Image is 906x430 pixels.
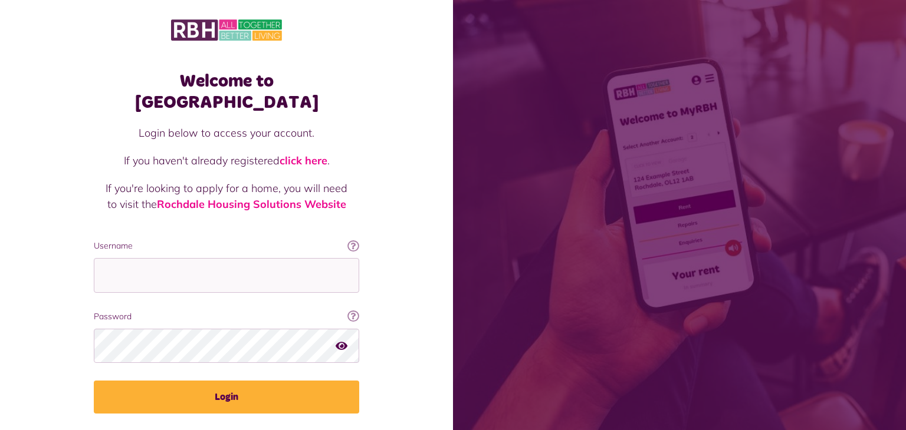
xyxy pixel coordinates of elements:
a: click here [280,154,327,167]
a: Rochdale Housing Solutions Website [157,197,346,211]
img: MyRBH [171,18,282,42]
p: If you haven't already registered . [106,153,347,168]
label: Password [94,310,359,323]
h1: Welcome to [GEOGRAPHIC_DATA] [94,71,359,113]
p: If you're looking to apply for a home, you will need to visit the [106,180,347,212]
button: Login [94,381,359,414]
label: Username [94,240,359,252]
p: Login below to access your account. [106,125,347,141]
